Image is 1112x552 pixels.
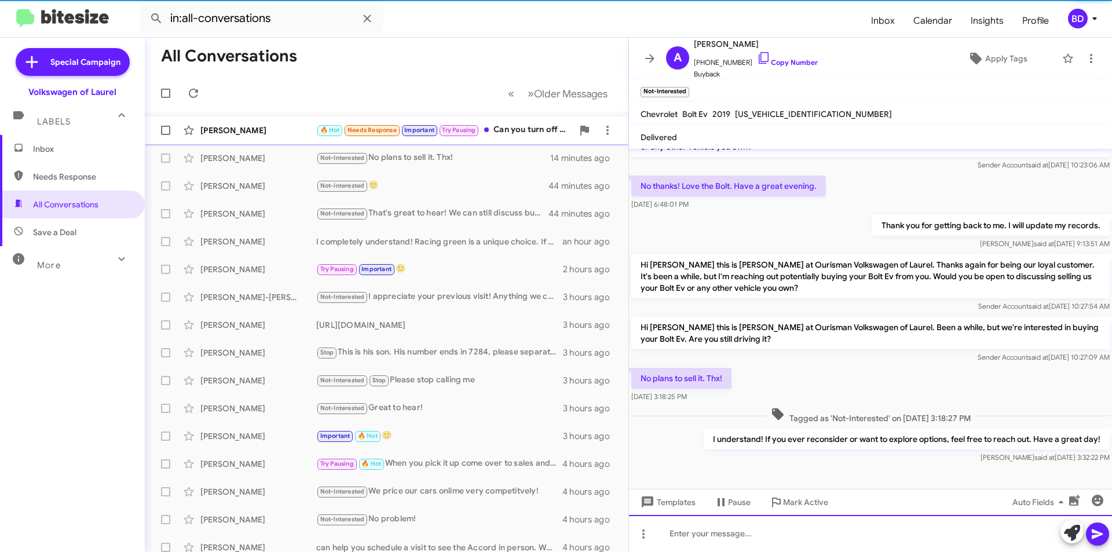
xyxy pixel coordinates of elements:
div: [PERSON_NAME] [200,403,316,414]
div: 44 minutes ago [550,180,619,192]
button: Auto Fields [1003,492,1077,513]
button: Templates [629,492,705,513]
span: Stop [372,376,386,384]
span: 🔥 Hot [358,432,378,440]
h1: All Conversations [161,47,297,65]
div: 3 hours ago [563,403,619,414]
span: 🔥 Hot [320,126,340,134]
span: Not-Interested [320,404,365,412]
div: 4 hours ago [562,486,619,498]
span: Try Pausing [320,460,354,467]
div: 3 hours ago [563,319,619,331]
a: Insights [961,4,1013,38]
div: [PERSON_NAME] [200,236,316,247]
div: Great to hear! [316,401,563,415]
div: 🙂 [316,429,563,443]
span: Auto Fields [1012,492,1068,513]
span: Save a Deal [33,226,76,238]
span: said at [1034,453,1055,462]
span: More [37,260,61,270]
span: said at [1034,239,1054,248]
div: Volkswagen of Laurel [28,86,116,98]
div: 🙂 [316,262,563,276]
p: Hi [PERSON_NAME] this is [PERSON_NAME] at Ourisman Volkswagen of Laurel. Thanks again for being o... [631,254,1110,298]
div: 3 hours ago [563,291,619,303]
div: [PERSON_NAME] [200,430,316,442]
span: Sender Account [DATE] 10:27:54 AM [978,302,1110,310]
p: No thanks! Love the Bolt. Have a great evening. [631,176,826,196]
span: 🔥 Hot [361,460,381,467]
div: Can you turn off the auto emails, we will wait until you have another Jetta GLI with similar year... [316,123,573,137]
span: 2019 [712,109,730,119]
span: Try Pausing [320,265,354,273]
div: Please stop calling me [316,374,563,387]
span: [PHONE_NUMBER] [694,51,818,68]
div: [PERSON_NAME] [200,180,316,192]
span: Special Campaign [50,56,120,68]
span: said at [1028,353,1048,361]
div: 3 hours ago [563,347,619,359]
span: Not-Interested [320,516,365,523]
p: No plans to sell it. Thx! [631,368,731,389]
span: Older Messages [534,87,608,100]
button: Previous [501,82,521,105]
span: [PERSON_NAME] [DATE] 3:32:22 PM [981,453,1110,462]
div: We price our cars onlime very competitvely! [316,485,562,498]
div: 4 hours ago [562,458,619,470]
span: Mark Active [783,492,828,513]
button: BD [1058,9,1099,28]
a: Copy Number [757,58,818,67]
small: Not-Interested [641,87,689,97]
div: 3 hours ago [563,375,619,386]
div: [PERSON_NAME] [200,458,316,470]
span: All Conversations [33,199,98,210]
span: Labels [37,116,71,127]
span: Templates [638,492,696,513]
span: [PERSON_NAME] [DATE] 9:13:51 AM [980,239,1110,248]
button: Mark Active [760,492,837,513]
div: BD [1068,9,1088,28]
span: Tagged as 'Not-Interested' on [DATE] 3:18:27 PM [766,407,975,424]
div: 14 minutes ago [550,152,619,164]
div: [PERSON_NAME] [200,514,316,525]
div: [PERSON_NAME] [200,347,316,359]
div: [PERSON_NAME] [200,208,316,220]
span: Inbox [33,143,131,155]
div: 4 hours ago [562,514,619,525]
span: Not-Interested [320,293,365,301]
span: Sender Account [DATE] 10:27:09 AM [978,353,1110,361]
p: Thank you for getting back to me. I will update my records. [872,215,1110,236]
div: No problem! [316,513,562,526]
a: Calendar [904,4,961,38]
span: Sender Account [DATE] 10:23:06 AM [978,160,1110,169]
span: Chevrolet [641,109,678,119]
div: 3 hours ago [563,430,619,442]
span: [US_VEHICLE_IDENTIFICATION_NUMBER] [735,109,892,119]
nav: Page navigation example [502,82,614,105]
div: [PERSON_NAME] [200,152,316,164]
div: That's great to hear! We can still discuss buying your Atlas, even if you're in [US_STATE]. Would... [316,207,550,220]
span: Pause [728,492,751,513]
span: said at [1029,302,1049,310]
span: Needs Response [348,126,397,134]
div: I appreciate your previous visit! Anything we can do to help? [316,290,563,304]
div: 2 hours ago [563,264,619,275]
span: Important [320,432,350,440]
button: Apply Tags [938,48,1056,69]
span: Important [404,126,434,134]
span: Not-Interested [320,488,365,495]
span: « [508,86,514,101]
span: Buyback [694,68,818,80]
a: Inbox [862,4,904,38]
div: No plans to sell it. Thx! [316,151,550,164]
span: Not-Interested [320,154,365,162]
a: Profile [1013,4,1058,38]
div: [PERSON_NAME] [200,375,316,386]
span: Delivered [641,132,677,142]
button: Next [521,82,614,105]
a: Special Campaign [16,48,130,76]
